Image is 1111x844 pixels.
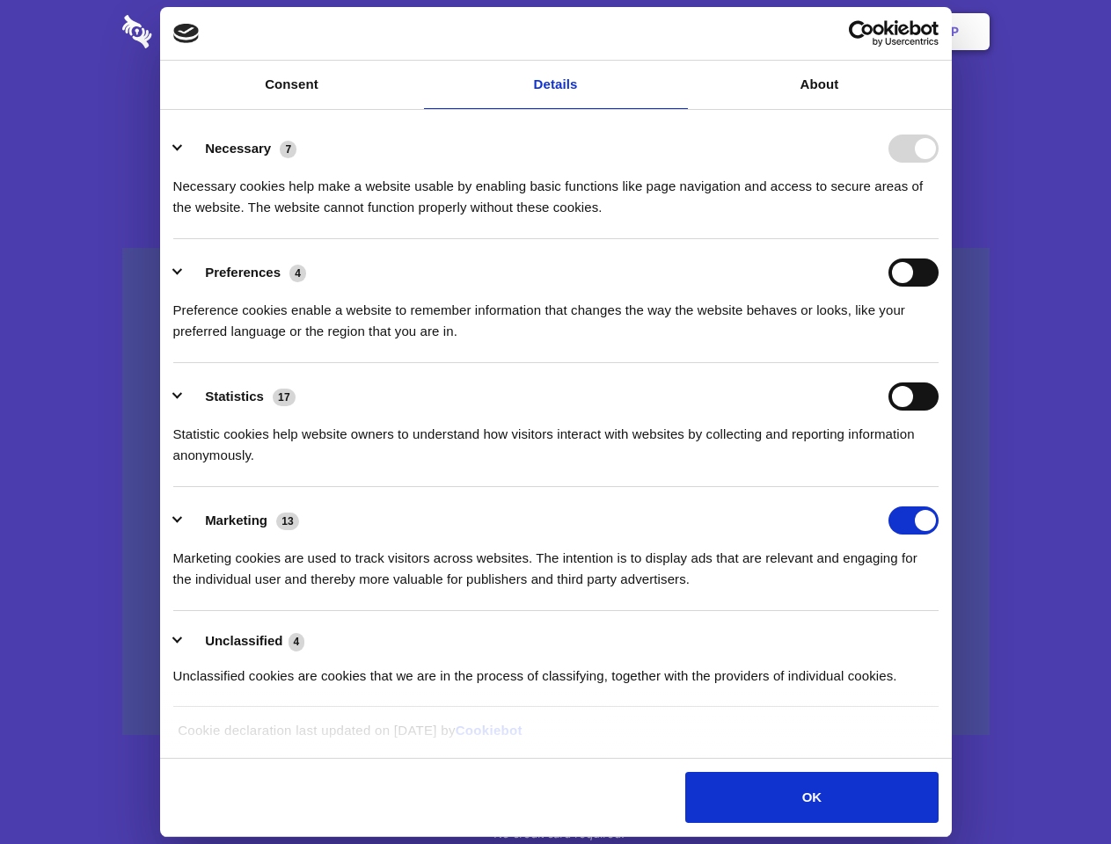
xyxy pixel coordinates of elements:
h1: Eliminate Slack Data Loss. [122,79,990,142]
a: Usercentrics Cookiebot - opens in a new window [785,20,939,47]
iframe: Drift Widget Chat Controller [1023,756,1090,823]
span: 17 [273,389,296,406]
div: Preference cookies enable a website to remember information that changes the way the website beha... [173,287,939,342]
span: 7 [280,141,296,158]
button: Marketing (13) [173,506,311,535]
button: Unclassified (4) [173,630,316,652]
a: Wistia video thumbnail [122,248,990,736]
a: Consent [160,61,424,109]
div: Statistic cookies help website owners to understand how visitors interact with websites by collec... [173,411,939,466]
div: Marketing cookies are used to track visitors across websites. The intention is to display ads tha... [173,535,939,590]
span: 4 [289,633,305,651]
span: 4 [289,265,306,282]
div: Unclassified cookies are cookies that we are in the process of classifying, together with the pro... [173,652,939,687]
label: Preferences [205,265,281,280]
button: Preferences (4) [173,258,318,287]
div: Cookie declaration last updated on [DATE] by [164,720,947,754]
div: Necessary cookies help make a website usable by enabling basic functions like page navigation and... [173,163,939,218]
a: Cookiebot [456,723,523,738]
button: Necessary (7) [173,135,308,163]
a: Details [424,61,688,109]
a: Login [798,4,874,59]
img: logo-wordmark-white-trans-d4663122ce5f474addd5e946df7df03e33cb6a1c49d2221995e7729f52c070b2.svg [122,15,273,48]
h4: Auto-redaction of sensitive data, encrypted data sharing and self-destructing private chats. Shar... [122,160,990,218]
span: 13 [276,513,299,530]
label: Necessary [205,141,271,156]
button: Statistics (17) [173,382,307,411]
a: About [688,61,952,109]
a: Pricing [516,4,593,59]
a: Contact [713,4,794,59]
label: Marketing [205,513,267,527]
img: logo [173,24,200,43]
label: Statistics [205,389,264,404]
button: OK [685,772,938,823]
